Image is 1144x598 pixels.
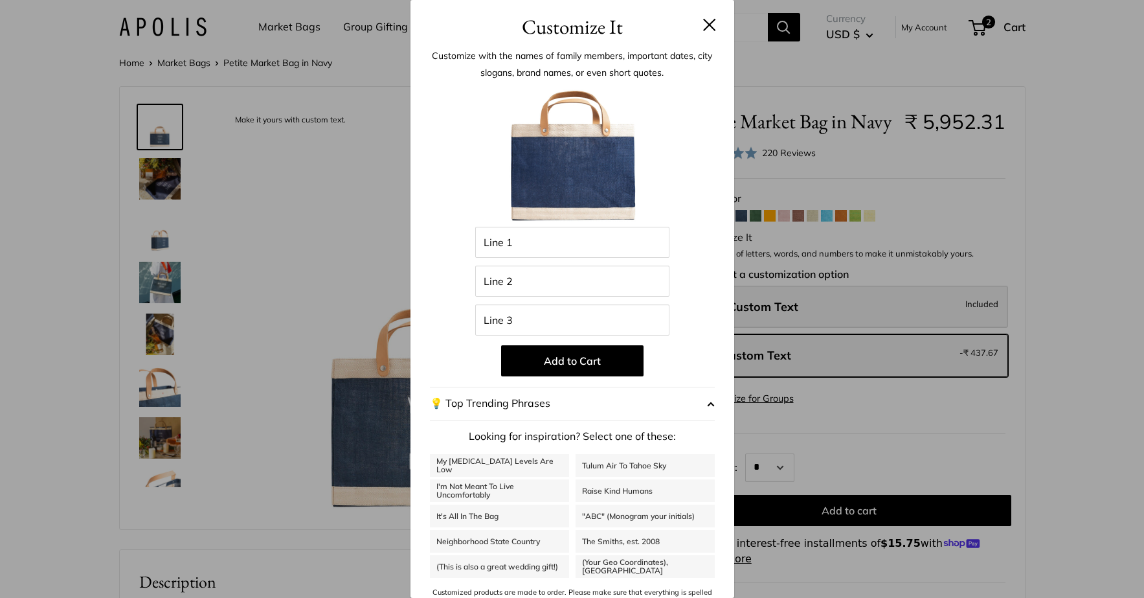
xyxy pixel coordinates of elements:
p: Looking for inspiration? Select one of these: [430,427,715,446]
a: I'm Not Meant To Live Uncomfortably [430,479,569,502]
button: Add to Cart [501,345,644,376]
p: Customize with the names of family members, important dates, city slogans, brand names, or even s... [430,47,715,81]
a: Neighborhood State Country [430,530,569,553]
h3: Customize It [430,12,715,42]
a: Raise Kind Humans [576,479,715,502]
button: 💡 Top Trending Phrases [430,387,715,420]
a: "ABC" (Monogram your initials) [576,505,715,527]
a: My [MEDICAL_DATA] Levels Are Low [430,454,569,477]
a: It's All In The Bag [430,505,569,527]
a: (This is also a great wedding gift!) [430,555,569,578]
a: Tulum Air To Tahoe Sky [576,454,715,477]
a: The Smiths, est. 2008 [576,530,715,553]
img: BlankForCustomizer_PMB_Navy.jpg [501,84,644,227]
a: (Your Geo Coordinates), [GEOGRAPHIC_DATA] [576,555,715,578]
